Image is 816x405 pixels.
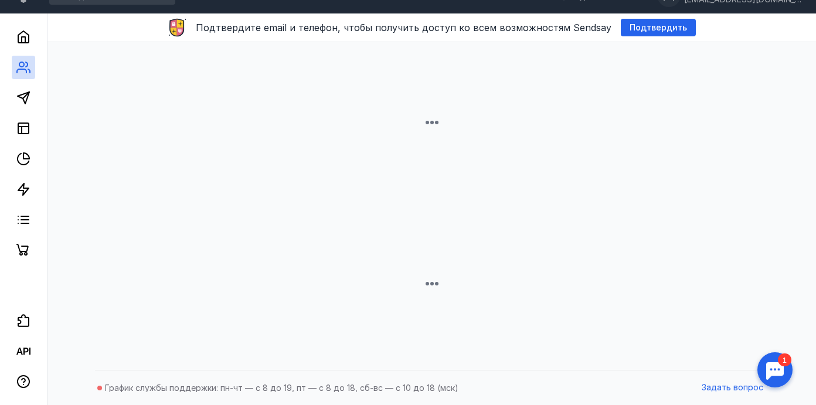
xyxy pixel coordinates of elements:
[26,7,40,20] div: 1
[105,383,458,393] span: График службы поддержки: пн-чт — с 8 до 19, пт — с 8 до 18, сб-вс — с 10 до 18 (мск)
[630,23,687,33] span: Подтвердить
[196,22,611,33] span: Подтвердите email и телефон, чтобы получить доступ ко всем возможностям Sendsay
[621,19,696,36] button: Подтвердить
[702,383,763,393] span: Задать вопрос
[696,379,769,397] button: Задать вопрос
